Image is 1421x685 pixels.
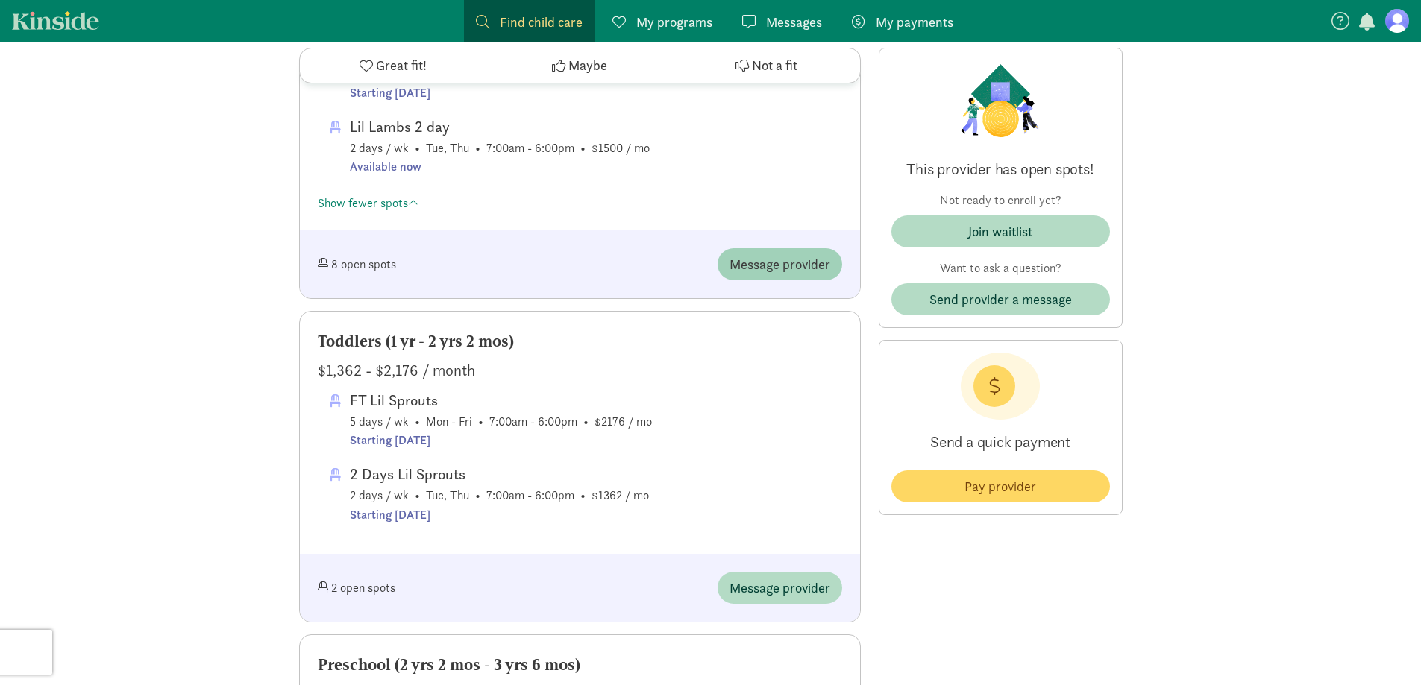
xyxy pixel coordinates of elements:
[891,283,1110,315] button: Send provider a message
[718,572,842,604] button: Message provider
[957,60,1044,141] img: Provider logo
[891,192,1110,209] p: Not ready to enroll yet?
[964,476,1036,496] span: Pay provider
[568,56,607,76] span: Maybe
[350,462,649,524] span: 2 days / wk • Tue, Thu • 7:00am - 6:00pm • $1362 / mo
[350,157,650,177] div: Available now
[876,12,953,32] span: My payments
[929,289,1072,309] span: Send provider a message
[318,359,842,382] div: $1,362 - $2,176 / month
[350,431,652,450] div: Starting [DATE]
[673,48,859,83] button: Not a fit
[350,388,652,450] span: 5 days / wk • Mon - Fri • 7:00am - 6:00pm • $2176 / mo
[891,159,1110,180] p: This provider has open spots!
[350,115,650,139] div: Lil Lambs 2 day
[350,505,649,525] div: Starting [DATE]
[350,83,677,103] div: Starting [DATE]
[891,420,1110,464] p: Send a quick payment
[318,248,580,280] div: 8 open spots
[891,259,1110,277] p: Want to ask a question?
[318,329,842,353] div: Toddlers (1 yr - 2 yrs 2 mos)
[12,11,99,30] a: Kinside
[300,48,486,83] button: Great fit!
[718,248,842,280] button: Message provider
[752,56,797,76] span: Not a fit
[318,653,842,677] div: Preschool (2 yrs 2 mos - 3 yrs 6 mos)
[891,215,1110,247] button: Join waitlist
[500,12,583,32] span: Find child care
[318,572,580,604] div: 2 open spots
[350,462,649,486] div: 2 Days Lil Sprouts
[376,56,427,76] span: Great fit!
[968,221,1032,242] div: Join waitlist
[350,115,650,177] span: 2 days / wk • Tue, Thu • 7:00am - 6:00pm • $1500 / mo
[318,195,418,211] a: Show fewer spots
[636,12,712,32] span: My programs
[350,388,652,412] div: FT Lil Sprouts
[486,48,673,83] button: Maybe
[730,578,830,598] span: Message provider
[730,254,830,274] span: Message provider
[766,12,822,32] span: Messages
